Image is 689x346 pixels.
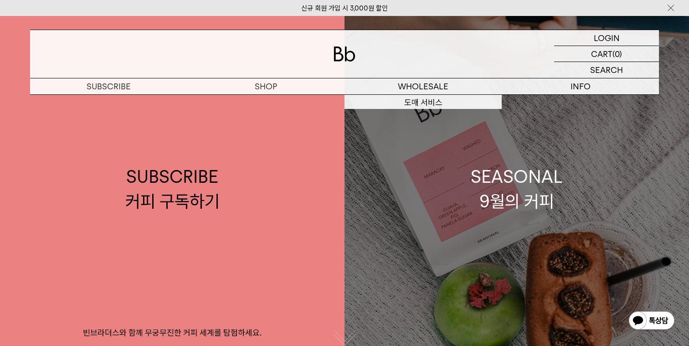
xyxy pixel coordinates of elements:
a: 신규 회원 가입 시 3,000원 할인 [301,4,388,12]
img: 카카오톡 채널 1:1 채팅 버튼 [628,310,675,332]
p: WHOLESALE [344,78,502,94]
div: SEASONAL 9월의 커피 [471,165,563,213]
img: 로고 [334,46,355,62]
a: SHOP [187,78,344,94]
a: CART (0) [554,46,659,62]
p: INFO [502,78,659,94]
a: LOGIN [554,30,659,46]
p: SEARCH [590,62,623,78]
p: CART [591,46,612,62]
a: 도매 서비스 [344,95,502,110]
p: LOGIN [594,30,620,46]
div: SUBSCRIBE 커피 구독하기 [125,165,220,213]
a: SUBSCRIBE [30,78,187,94]
p: (0) [612,46,622,62]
